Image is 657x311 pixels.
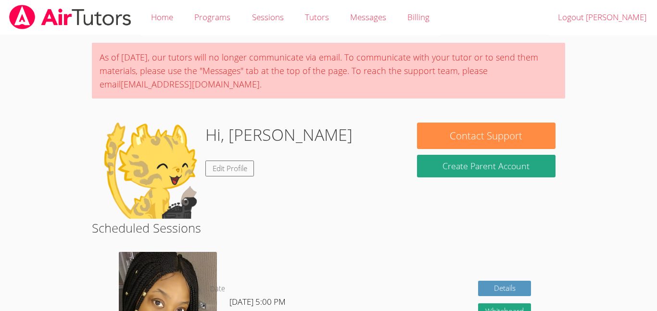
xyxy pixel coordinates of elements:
button: Contact Support [417,123,556,149]
a: Details [478,281,531,297]
div: As of [DATE], our tutors will no longer communicate via email. To communicate with your tutor or ... [92,43,565,99]
span: Messages [350,12,386,23]
dt: Date [210,283,225,295]
button: Create Parent Account [417,155,556,177]
a: Edit Profile [205,161,254,176]
h1: Hi, [PERSON_NAME] [205,123,353,147]
img: airtutors_banner-c4298cdbf04f3fff15de1276eac7730deb9818008684d7c2e4769d2f7ddbe033.png [8,5,132,29]
span: [DATE] 5:00 PM [229,296,286,307]
img: default.png [101,123,198,219]
h2: Scheduled Sessions [92,219,565,237]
